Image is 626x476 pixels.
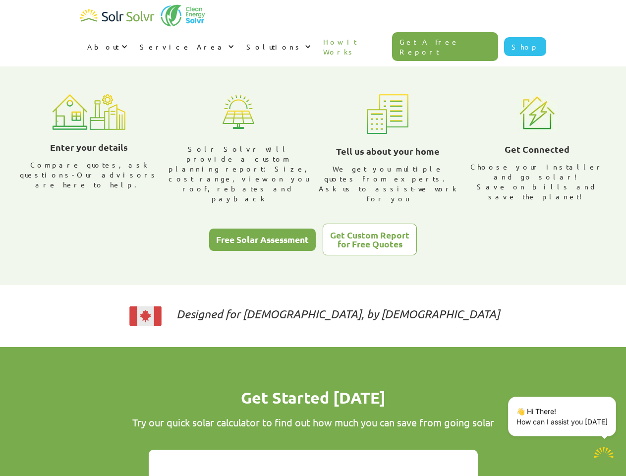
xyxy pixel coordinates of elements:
div: Compare quotes, ask questions-Our advisors are here to help. [18,160,160,189]
div: Free Solar Assessment [216,235,309,244]
div: We get you multiple quotes from experts. Ask us to assist-we work for you [317,164,459,203]
a: Shop [504,37,546,56]
p: Designed for [DEMOGRAPHIC_DATA], by [DEMOGRAPHIC_DATA] [176,309,500,319]
h3: Enter your details [50,140,128,155]
button: Open chatbot widget [591,441,616,466]
div: Service Area [133,32,239,61]
div: Solutions [246,42,302,52]
div: Solr Solvr will provide a custom planning report: Size, cost range, view on you roof, rebates and... [168,144,309,203]
h1: Get Started [DATE] [100,387,526,409]
h3: Tell us about your home [336,144,440,159]
div: About [80,32,133,61]
img: 1702586718.png [591,441,616,466]
div: Try our quick solar calculator to find out how much you can save from going solar [100,416,526,428]
div: Get Custom Report for Free Quotes [330,231,409,248]
div: About [87,42,119,52]
a: How It Works [316,27,393,66]
p: 👋 Hi There! How can I assist you [DATE] [516,406,608,427]
a: Get A Free Report [392,32,498,61]
h3: Get Connected [505,142,569,157]
a: Free Solar Assessment [209,229,316,251]
div: Solutions [239,32,316,61]
a: Get Custom Reportfor Free Quotes [323,224,417,255]
div: Choose your installer and go solar! Save on bills and save the planet! [466,162,608,201]
div: Service Area [140,42,226,52]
